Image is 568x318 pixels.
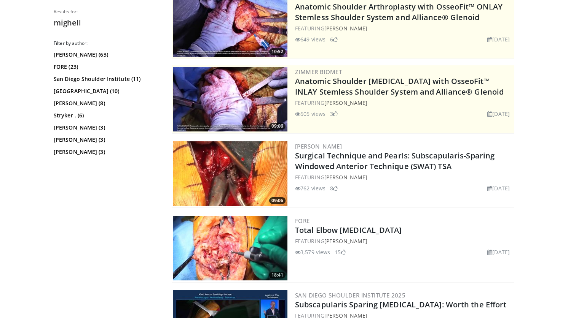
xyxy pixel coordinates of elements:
[54,136,158,144] a: [PERSON_NAME] (3)
[54,87,158,95] a: [GEOGRAPHIC_DATA] (10)
[295,248,330,256] li: 3,579 views
[295,237,513,245] div: FEATURING
[330,184,338,192] li: 8
[330,35,338,43] li: 6
[54,40,160,46] h3: Filter by author:
[295,2,503,22] a: Anatomic Shoulder Arthroplasty with OsseoFit™ ONLAY Stemless Shoulder System and Alliance® Glenoid
[295,150,495,171] a: Surgical Technique and Pearls: Subscapularis-Sparing Windowed Anterior Technique (SWAT) TSA
[269,123,286,130] span: 09:06
[324,99,367,106] a: [PERSON_NAME]
[335,248,345,256] li: 15
[54,63,158,71] a: FORE (23)
[295,225,402,235] a: Total Elbow [MEDICAL_DATA]
[487,35,510,43] li: [DATE]
[295,217,310,225] a: FORE
[54,75,158,83] a: San Diego Shoulder Institute (11)
[295,76,504,97] a: Anatomic Shoulder [MEDICAL_DATA] with OsseoFit™ INLAY Stemless Shoulder System and Alliance® Glenoid
[487,110,510,118] li: [DATE]
[487,248,510,256] li: [DATE]
[295,173,513,181] div: FEATURING
[54,18,160,28] h2: mighell
[295,299,506,310] a: Subscapularis Sparing [MEDICAL_DATA]: Worth the Effort
[295,35,325,43] li: 649 views
[173,67,287,131] a: 09:06
[295,24,513,32] div: FEATURING
[54,51,158,59] a: [PERSON_NAME] (63)
[295,291,405,299] a: San Diego Shoulder Institute 2025
[54,9,160,15] p: Results for:
[173,141,287,206] img: 7f04c314-157f-447d-98fb-8c9363312f30.300x170_q85_crop-smart_upscale.jpg
[269,48,286,55] span: 10:52
[173,216,287,280] img: fa578e3b-a5a2-4bd6-9701-6a268db9582c.300x170_q85_crop-smart_upscale.jpg
[324,237,367,245] a: [PERSON_NAME]
[269,197,286,204] span: 09:06
[54,148,158,156] a: [PERSON_NAME] (3)
[324,25,367,32] a: [PERSON_NAME]
[487,184,510,192] li: [DATE]
[324,174,367,181] a: [PERSON_NAME]
[54,112,158,119] a: Stryker . (6)
[295,99,513,107] div: FEATURING
[173,216,287,280] a: 18:41
[54,100,158,107] a: [PERSON_NAME] (8)
[173,141,287,206] a: 09:06
[173,67,287,131] img: 59d0d6d9-feca-4357-b9cd-4bad2cd35cb6.300x170_q85_crop-smart_upscale.jpg
[295,110,325,118] li: 505 views
[269,272,286,278] span: 18:41
[295,142,342,150] a: [PERSON_NAME]
[295,68,342,76] a: Zimmer Biomet
[330,110,338,118] li: 3
[54,124,158,131] a: [PERSON_NAME] (3)
[295,184,325,192] li: 762 views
